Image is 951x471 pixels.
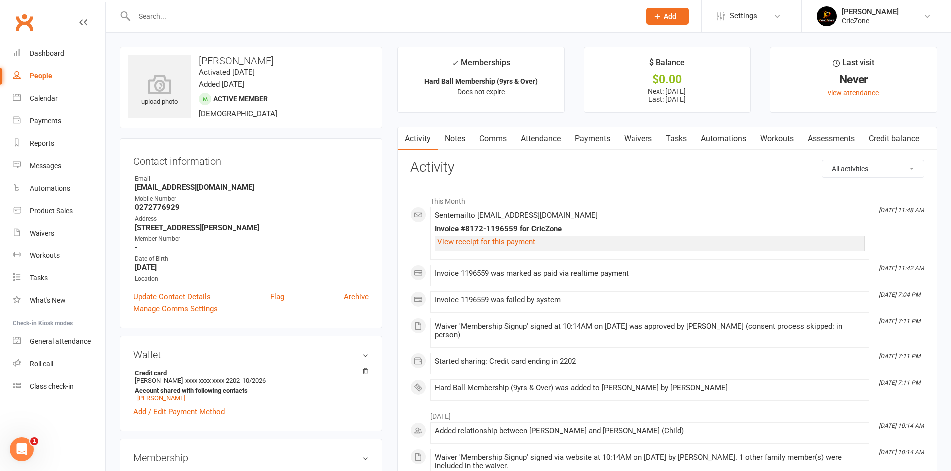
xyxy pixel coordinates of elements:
[133,368,369,403] li: [PERSON_NAME]
[30,296,66,304] div: What's New
[135,203,369,212] strong: 0272776929
[30,382,74,390] div: Class check-in
[779,74,928,85] div: Never
[135,183,369,192] strong: [EMAIL_ADDRESS][DOMAIN_NAME]
[30,229,54,237] div: Waivers
[30,337,91,345] div: General attendance
[452,58,458,68] i: ✓
[270,291,284,303] a: Flag
[13,42,105,65] a: Dashboard
[30,49,64,57] div: Dashboard
[135,194,369,204] div: Mobile Number
[398,127,438,150] a: Activity
[435,322,865,339] div: Waiver 'Membership Signup' signed at 10:14AM on [DATE] was approved by [PERSON_NAME] (consent pro...
[135,174,369,184] div: Email
[13,132,105,155] a: Reports
[12,10,37,35] a: Clubworx
[879,265,924,272] i: [DATE] 11:42 AM
[842,16,899,25] div: CricZone
[13,65,105,87] a: People
[879,318,920,325] i: [DATE] 7:11 PM
[13,375,105,398] a: Class kiosk mode
[879,422,924,429] i: [DATE] 10:14 AM
[617,127,659,150] a: Waivers
[13,177,105,200] a: Automations
[13,155,105,177] a: Messages
[135,243,369,252] strong: -
[135,214,369,224] div: Address
[30,94,58,102] div: Calendar
[13,222,105,244] a: Waivers
[472,127,514,150] a: Comms
[435,453,865,470] div: Waiver 'Membership Signup' signed via website at 10:14AM on [DATE] by [PERSON_NAME]. 1 other fami...
[30,207,73,215] div: Product Sales
[694,127,753,150] a: Automations
[828,89,879,97] a: view attendance
[13,244,105,267] a: Workouts
[128,74,191,107] div: upload photo
[879,379,920,386] i: [DATE] 7:11 PM
[879,291,920,298] i: [DATE] 7:04 PM
[437,237,535,246] a: View receipt for this payment
[135,369,364,377] strong: Credit card
[13,87,105,110] a: Calendar
[13,353,105,375] a: Roll call
[862,127,926,150] a: Credit balance
[424,77,538,85] strong: Hard Ball Membership (9yrs & Over)
[410,160,924,175] h3: Activity
[514,127,568,150] a: Attendance
[593,87,741,103] p: Next: [DATE] Last: [DATE]
[242,377,266,384] span: 10/2026
[30,117,61,125] div: Payments
[128,55,374,66] h3: [PERSON_NAME]
[410,406,924,422] li: [DATE]
[664,12,676,20] span: Add
[435,225,865,233] div: Invoice #8172-1196559 for CricZone
[649,56,685,74] div: $ Balance
[135,263,369,272] strong: [DATE]
[13,110,105,132] a: Payments
[30,437,38,445] span: 1
[659,127,694,150] a: Tasks
[438,127,472,150] a: Notes
[568,127,617,150] a: Payments
[135,274,369,284] div: Location
[344,291,369,303] a: Archive
[842,7,899,16] div: [PERSON_NAME]
[135,254,369,264] div: Date of Birth
[30,274,48,282] div: Tasks
[199,68,255,77] time: Activated [DATE]
[185,377,240,384] span: xxxx xxxx xxxx 2202
[213,95,268,103] span: Active member
[730,5,757,27] span: Settings
[435,384,865,392] div: Hard Ball Membership (9yrs & Over) was added to [PERSON_NAME] by [PERSON_NAME]
[435,269,865,278] div: Invoice 1196559 was marked as paid via realtime payment
[452,56,510,75] div: Memberships
[30,162,61,170] div: Messages
[133,152,369,167] h3: Contact information
[133,452,369,463] h3: Membership
[131,9,634,23] input: Search...
[457,88,505,96] span: Does not expire
[646,8,689,25] button: Add
[199,80,244,89] time: Added [DATE]
[137,394,185,402] a: [PERSON_NAME]
[879,353,920,360] i: [DATE] 7:11 PM
[30,139,54,147] div: Reports
[199,109,277,118] span: [DEMOGRAPHIC_DATA]
[410,191,924,207] li: This Month
[135,235,369,244] div: Member Number
[879,207,924,214] i: [DATE] 11:48 AM
[879,449,924,456] i: [DATE] 10:14 AM
[133,349,369,360] h3: Wallet
[30,184,70,192] div: Automations
[13,267,105,289] a: Tasks
[833,56,874,74] div: Last visit
[13,289,105,312] a: What's New
[435,211,598,220] span: Sent email to [EMAIL_ADDRESS][DOMAIN_NAME]
[435,357,865,366] div: Started sharing: Credit card ending in 2202
[817,6,837,26] img: thumb_image1685860453.png
[10,437,34,461] iframe: Intercom live chat
[133,303,218,315] a: Manage Comms Settings
[753,127,801,150] a: Workouts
